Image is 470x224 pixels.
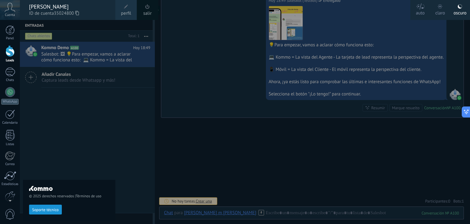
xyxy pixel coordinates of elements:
[1,78,19,82] div: Chats
[1,142,19,146] div: Listas
[1,162,19,166] div: Correo
[1,182,19,186] div: Estadísticas
[76,194,101,199] a: Términos de uso
[29,3,109,10] div: [PERSON_NAME]
[1,59,19,63] div: Leads
[5,13,15,17] span: Cuenta
[29,194,109,199] span: © 2025 derechos reservados |
[1,99,19,105] div: WhatsApp
[1,37,19,41] div: Panel
[416,4,425,20] div: auto
[29,207,62,212] a: Soporte técnico
[435,4,445,20] div: claro
[121,10,131,17] span: perfil
[29,10,109,17] span: ID de cuenta
[453,4,466,20] div: oscuro
[29,205,62,214] button: Soporte técnico
[1,121,19,125] div: Calendario
[32,208,59,212] span: Soporte técnico
[54,10,79,17] span: 35024800
[143,10,151,17] a: salir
